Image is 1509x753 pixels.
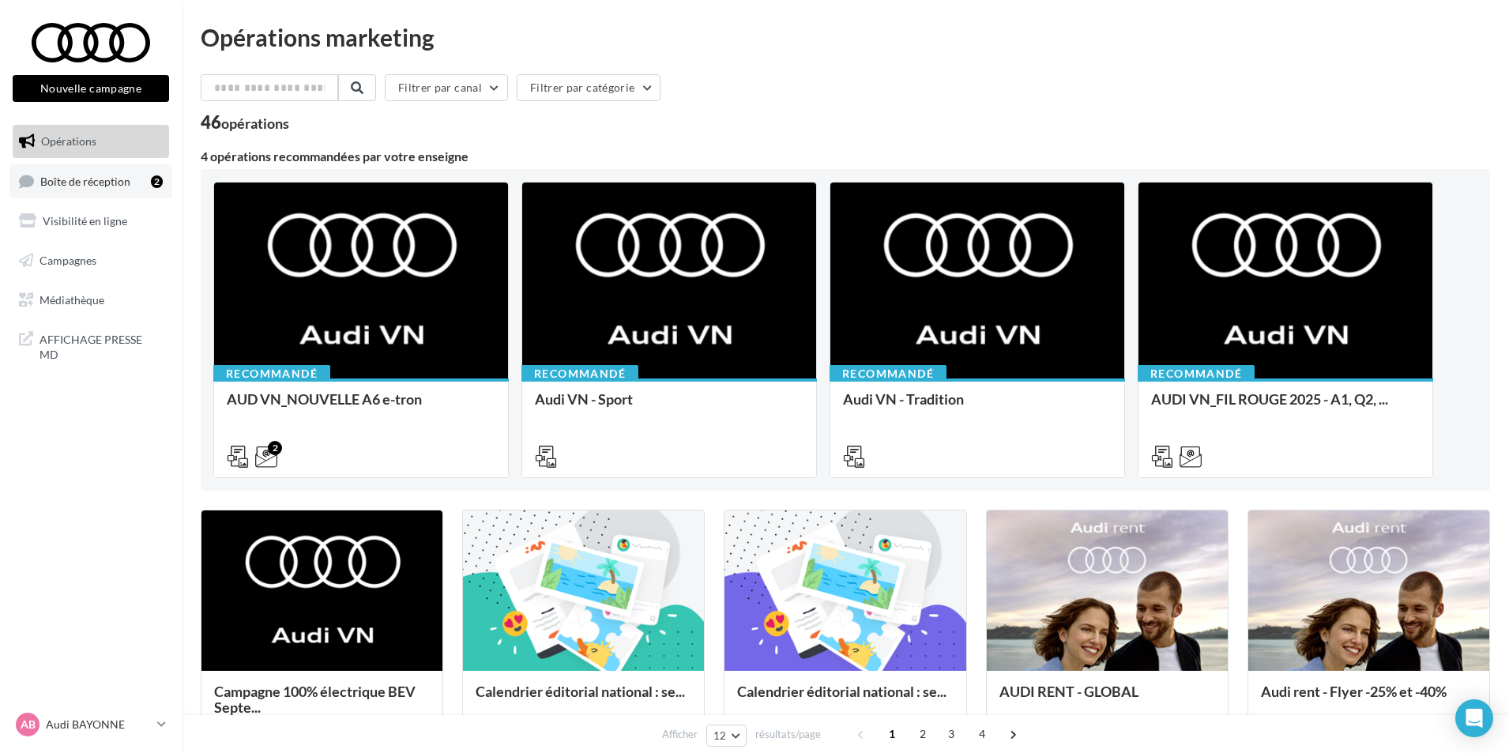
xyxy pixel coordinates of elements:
span: AUDI RENT - GLOBAL [999,683,1138,700]
span: Calendrier éditorial national : se... [476,683,685,700]
a: Opérations [9,125,172,158]
span: Campagne 100% électrique BEV Septe... [214,683,416,716]
span: Audi rent - Flyer -25% et -40% [1261,683,1447,700]
span: Visibilité en ligne [43,214,127,228]
span: Audi VN - Tradition [843,390,964,408]
span: 4 [969,721,995,747]
span: 1 [879,721,905,747]
div: Recommandé [1138,365,1255,382]
span: Opérations [41,134,96,148]
a: Médiathèque [9,284,172,317]
p: Audi BAYONNE [46,717,151,732]
span: Campagnes [40,254,96,267]
a: Boîte de réception2 [9,164,172,198]
div: Recommandé [830,365,946,382]
div: Opérations marketing [201,25,1490,49]
span: Audi VN - Sport [535,390,633,408]
button: 12 [706,725,747,747]
div: Recommandé [521,365,638,382]
a: Campagnes [9,244,172,277]
button: Filtrer par canal [385,74,508,101]
span: 3 [939,721,964,747]
button: Nouvelle campagne [13,75,169,102]
span: AFFICHAGE PRESSE MD [40,329,163,363]
span: Calendrier éditorial national : se... [737,683,946,700]
span: Médiathèque [40,292,104,306]
span: AB [21,717,36,732]
a: AB Audi BAYONNE [13,710,169,740]
div: 2 [151,175,163,188]
span: Boîte de réception [40,174,130,187]
span: 12 [713,729,727,742]
span: Afficher [662,727,698,742]
div: 46 [201,114,289,131]
button: Filtrer par catégorie [517,74,660,101]
div: 2 [268,441,282,455]
span: AUDI VN_FIL ROUGE 2025 - A1, Q2, ... [1151,390,1388,408]
a: Visibilité en ligne [9,205,172,238]
a: AFFICHAGE PRESSE MD [9,322,172,369]
div: Open Intercom Messenger [1455,699,1493,737]
div: Recommandé [213,365,330,382]
span: 2 [910,721,935,747]
span: AUD VN_NOUVELLE A6 e-tron [227,390,422,408]
div: 4 opérations recommandées par votre enseigne [201,150,1490,163]
span: résultats/page [755,727,821,742]
div: opérations [221,116,289,130]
